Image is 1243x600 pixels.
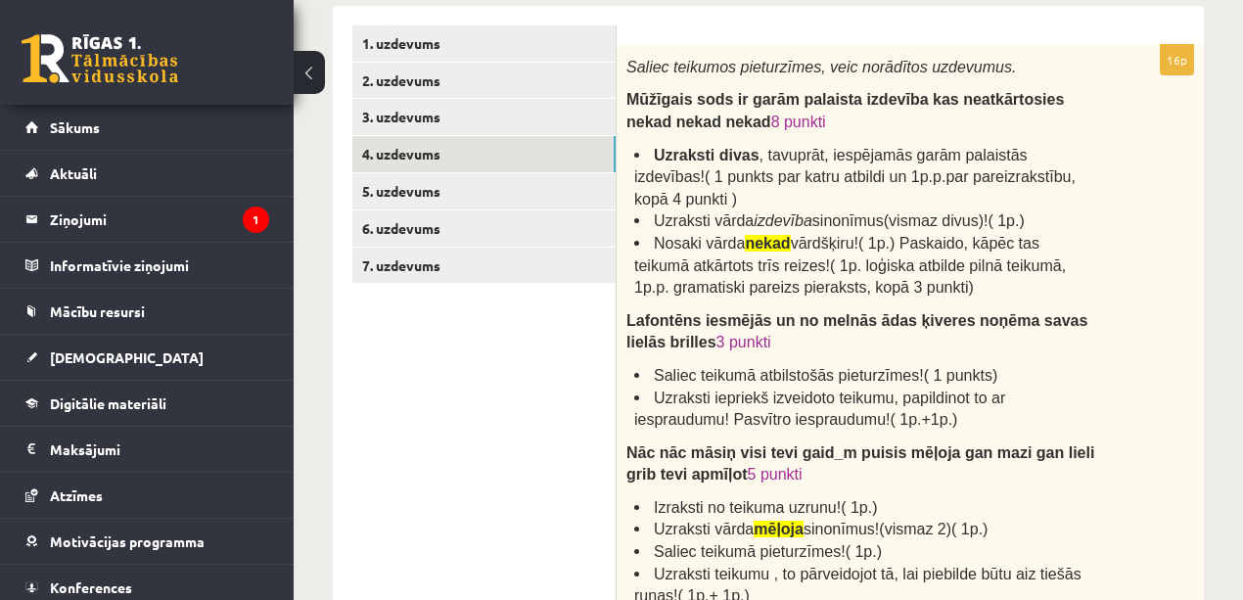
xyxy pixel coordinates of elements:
[243,207,269,233] i: 1
[716,334,771,350] span: 3 punkti
[25,427,269,472] a: Maksājumi
[50,118,100,136] span: Sākums
[654,367,997,384] span: Saliec teikumā atbilstošās pieturzīmes!( 1 punkts)
[50,532,205,550] span: Motivācijas programma
[50,578,132,596] span: Konferences
[25,289,269,334] a: Mācību resursi
[352,99,616,135] a: 3. uzdevums
[25,473,269,518] a: Atzīmes
[754,212,812,229] i: izdevība
[50,394,166,412] span: Digitālie materiāli
[654,212,1025,229] span: Uzraksti vārda sinonīmus(vismaz divus)!( 1p.)
[654,521,988,537] span: Uzraksti vārda sinonīmus!(vismaz 2)( 1p.)
[754,521,804,537] strong: mēļoja
[352,136,616,172] a: 4. uzdevums
[654,147,760,163] span: Uzraksti divas
[25,519,269,564] a: Motivācijas programma
[50,302,145,320] span: Mācību resursi
[634,147,1076,208] span: , tavuprāt, iespējamās garām palaistās izdevības!( 1 punkts par katru atbildi un 1p.p.par pareizr...
[654,499,878,516] span: Izraksti no teikuma uzrunu!( 1p.)
[352,173,616,209] a: 5. uzdevums
[626,91,1064,130] span: Mūžīgais sods ir garām palaista izdevība kas neatkārtosies nekad nekad nekad
[25,381,269,426] a: Digitālie materiāli
[25,335,269,380] a: [DEMOGRAPHIC_DATA]
[25,197,269,242] a: Ziņojumi1
[25,243,269,288] a: Informatīvie ziņojumi
[50,427,269,472] legend: Maksājumi
[25,105,269,150] a: Sākums
[50,486,103,504] span: Atzīmes
[748,466,803,483] span: 5 punkti
[654,543,882,560] span: Saliec teikumā pieturzīmes!( 1p.)
[634,235,1066,296] span: Nosaki vārda vārdšķiru!( 1p.) Paskaido, kāpēc tas teikumā atkārtots trīs reizes!( 1p. loģiska atb...
[50,197,269,242] legend: Ziņojumi
[50,164,97,182] span: Aktuāli
[20,20,546,40] body: Editor, wiswyg-editor-user-answer-47024994754940
[771,114,826,130] span: 8 punkti
[634,390,1005,429] span: Uzraksti iepriekš izveidoto teikumu, papildinot to ar iespraudumu! Pasvītro iespraudumu!( 1p.+1p.)
[626,59,1016,75] span: Saliec teikumos pieturzīmes, veic norādītos uzdevumus.
[352,63,616,99] a: 2. uzdevums
[745,235,790,252] strong: nekad
[352,25,616,62] a: 1. uzdevums
[626,312,1087,351] span: Lafontēns iesmējās un no melnās ādas ķiveres noņēma savas lielās brilles
[50,243,269,288] legend: Informatīvie ziņojumi
[25,151,269,196] a: Aktuāli
[1160,44,1194,75] p: 16p
[50,348,204,366] span: [DEMOGRAPHIC_DATA]
[352,210,616,247] a: 6. uzdevums
[626,444,1094,484] span: Nāc nāc māsiņ visi tevi gaid_m puisis mēļoja gan mazi gan lieli grib tevi apmīļot
[22,34,178,83] a: Rīgas 1. Tālmācības vidusskola
[352,248,616,284] a: 7. uzdevums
